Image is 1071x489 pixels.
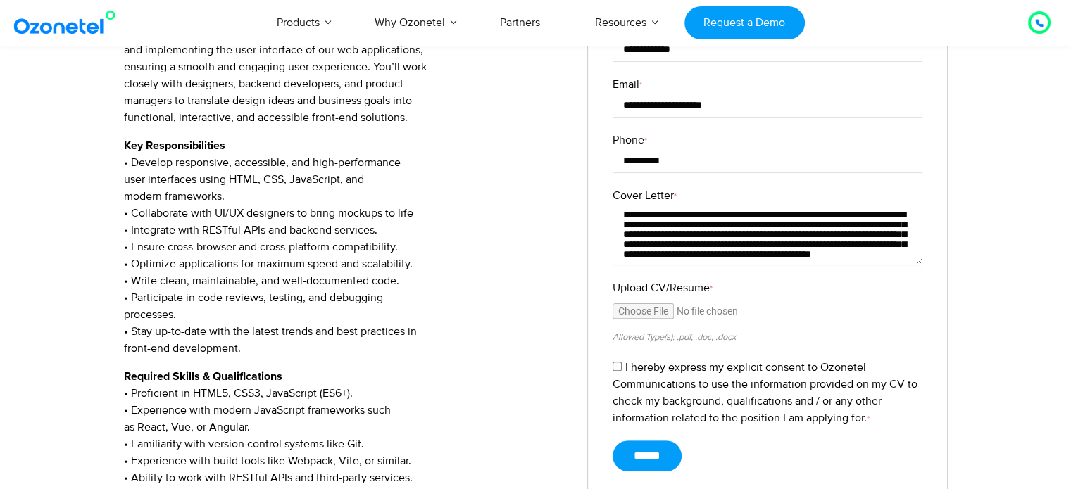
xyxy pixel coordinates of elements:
[613,331,736,343] small: Allowed Type(s): .pdf, .doc, .docx
[613,279,922,296] label: Upload CV/Resume
[124,140,225,151] strong: Key Responsibilities
[613,187,922,204] label: Cover Letter
[613,76,922,93] label: Email
[124,371,282,382] strong: Required Skills & Qualifications
[613,360,917,425] label: I hereby express my explicit consent to Ozonetel Communications to use the information provided o...
[684,6,805,39] a: Request a Demo
[613,132,922,148] label: Phone
[124,137,567,357] p: • Develop responsive, accessible, and high-performance user interfaces using HTML, CSS, JavaScrip...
